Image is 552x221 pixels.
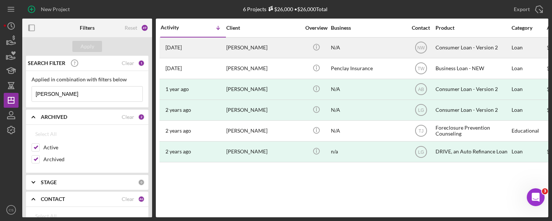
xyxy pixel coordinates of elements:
b: CONTACT [41,196,65,202]
div: Clear [122,60,134,66]
text: CS [9,208,13,212]
div: N/A [331,38,405,58]
button: New Project [22,2,77,17]
time: 2023-07-15 07:20 [165,128,191,134]
button: Apply [72,41,102,52]
div: [PERSON_NAME] [226,59,300,78]
div: Consumer Loan - Version 2 [436,79,510,99]
time: 2023-05-31 15:14 [165,149,191,155]
text: AB [418,87,424,92]
div: New Project [41,2,70,17]
div: Product [436,25,510,31]
div: Loan [512,142,546,162]
div: Business [331,25,405,31]
div: 0 [138,179,145,186]
time: 2025-04-16 19:35 [165,65,182,71]
div: Loan [512,59,546,78]
div: Client [226,25,300,31]
div: N/A [331,79,405,99]
div: Loan [512,100,546,120]
div: [PERSON_NAME] [226,100,300,120]
div: 6 Projects • $26,000 Total [243,6,328,12]
div: Educational [512,121,546,141]
div: Penclay Insurance [331,59,405,78]
div: Consumer Loan - Version 2 [436,38,510,58]
button: Export [506,2,548,17]
text: TW [417,66,424,71]
div: DRIVE, an Auto Refinance Loan [436,142,510,162]
div: Clear [122,196,134,202]
time: 2024-07-24 21:12 [165,86,189,92]
button: CS [4,202,19,217]
button: Select All [32,127,60,142]
iframe: Intercom live chat [527,188,545,206]
div: Foreclosure Prevention Counseling [436,121,510,141]
div: Reset [125,25,137,31]
label: Active [43,144,143,151]
b: Filters [80,25,95,31]
b: SEARCH FILTER [28,60,65,66]
div: Category [512,25,546,31]
div: [PERSON_NAME] [226,38,300,58]
text: TJ [418,129,423,134]
div: 1 [138,60,145,66]
div: Applied in combination with filters below [32,77,143,82]
div: N/A [331,121,405,141]
div: Export [514,2,530,17]
div: [PERSON_NAME] [226,79,300,99]
text: LG [418,108,424,113]
div: Clear [122,114,134,120]
div: Activity [161,25,193,30]
time: 2025-09-09 00:45 [165,45,182,51]
div: [PERSON_NAME] [226,142,300,162]
div: Business Loan - NEW [436,59,510,78]
div: 46 [138,196,145,202]
div: Loan [512,79,546,99]
time: 2024-02-01 00:19 [165,107,191,113]
div: n/a [331,142,405,162]
div: Loan [512,38,546,58]
text: NW [417,45,425,51]
b: ARCHIVED [41,114,67,120]
b: STAGE [41,179,57,185]
div: N/A [331,100,405,120]
div: $26,000 [266,6,293,12]
div: 49 [141,24,148,32]
span: 3 [542,188,548,194]
div: Contact [407,25,435,31]
text: LG [418,149,424,155]
div: 2 [138,114,145,120]
div: [PERSON_NAME] [226,121,300,141]
div: Apply [80,41,94,52]
div: Consumer Loan - Version 2 [436,100,510,120]
div: Overview [302,25,330,31]
div: Select All [35,127,57,142]
label: Archived [43,156,143,163]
